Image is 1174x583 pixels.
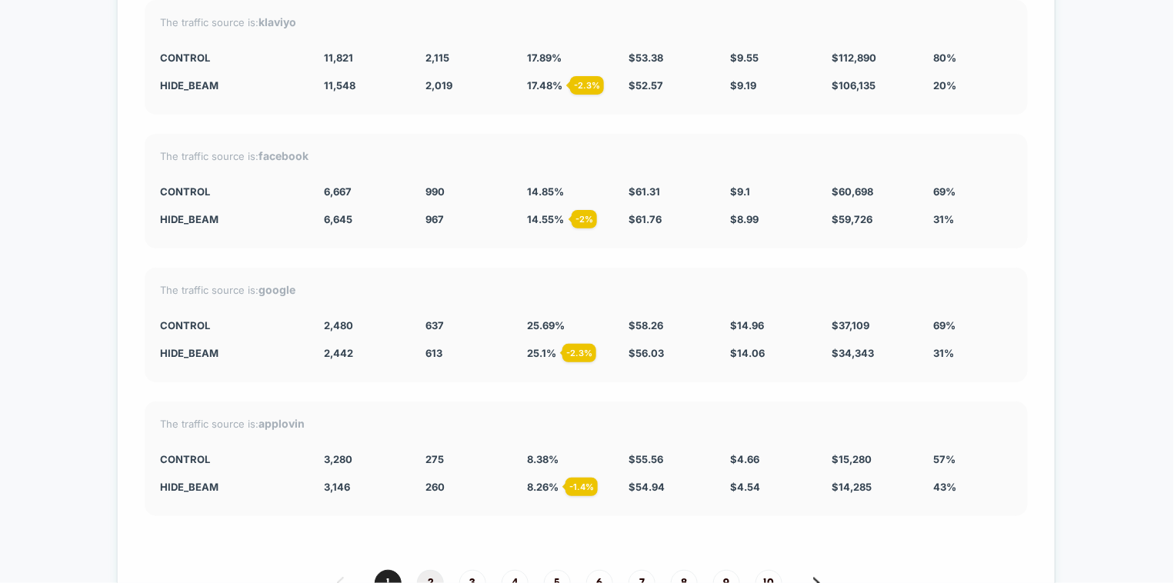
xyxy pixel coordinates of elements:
[832,52,877,64] span: $ 112,890
[629,213,662,225] span: $ 61.76
[426,213,445,225] span: 967
[426,481,445,493] span: 260
[832,185,874,198] span: $ 60,698
[325,319,354,331] span: 2,480
[629,185,661,198] span: $ 61.31
[325,347,354,359] span: 2,442
[528,453,559,465] span: 8.38 %
[562,344,596,362] div: - 2.3 %
[832,79,876,92] span: $ 106,135
[570,76,604,95] div: - 2.3 %
[426,185,445,198] span: 990
[258,15,296,28] strong: klaviyo
[426,52,450,64] span: 2,115
[731,319,765,331] span: $ 14.96
[934,185,1012,198] div: 69%
[325,213,353,225] span: 6,645
[934,319,1012,331] div: 69%
[731,453,760,465] span: $ 4.66
[731,185,751,198] span: $ 9.1
[160,52,302,64] div: CONTROL
[832,481,872,493] span: $ 14,285
[731,347,765,359] span: $ 14.06
[832,213,873,225] span: $ 59,726
[160,185,302,198] div: CONTROL
[160,417,1012,430] div: The traffic source is:
[731,52,759,64] span: $ 9.55
[934,52,1012,64] div: 80%
[160,347,302,359] div: Hide_Beam
[258,283,295,296] strong: google
[160,149,1012,162] div: The traffic source is:
[832,453,872,465] span: $ 15,280
[258,417,305,430] strong: applovin
[731,79,757,92] span: $ 9.19
[325,185,352,198] span: 6,667
[572,210,597,228] div: - 2 %
[528,52,562,64] span: 17.89 %
[629,52,664,64] span: $ 53.38
[160,213,302,225] div: Hide_Beam
[426,319,445,331] span: 637
[934,453,1012,465] div: 57%
[629,347,665,359] span: $ 56.03
[629,453,664,465] span: $ 55.56
[325,481,351,493] span: 3,146
[426,79,453,92] span: 2,019
[258,149,309,162] strong: facebook
[160,481,302,493] div: Hide_Beam
[565,478,598,496] div: - 1.4 %
[934,481,1012,493] div: 43%
[934,347,1012,359] div: 31%
[528,185,565,198] span: 14.85 %
[160,283,1012,296] div: The traffic source is:
[731,481,761,493] span: $ 4.54
[160,453,302,465] div: CONTROL
[426,347,443,359] span: 613
[629,319,664,331] span: $ 58.26
[325,52,354,64] span: 11,821
[629,79,664,92] span: $ 52.57
[528,481,559,493] span: 8.26 %
[528,79,563,92] span: 17.48 %
[934,79,1012,92] div: 20%
[426,453,445,465] span: 275
[934,213,1012,225] div: 31%
[832,319,870,331] span: $ 37,109
[325,79,356,92] span: 11,548
[832,347,875,359] span: $ 34,343
[325,453,353,465] span: 3,280
[160,15,1012,28] div: The traffic source is:
[528,347,557,359] span: 25.1 %
[629,481,665,493] span: $ 54.94
[731,213,759,225] span: $ 8.99
[528,319,565,331] span: 25.69 %
[160,319,302,331] div: CONTROL
[160,79,302,92] div: Hide_Beam
[528,213,565,225] span: 14.55 %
